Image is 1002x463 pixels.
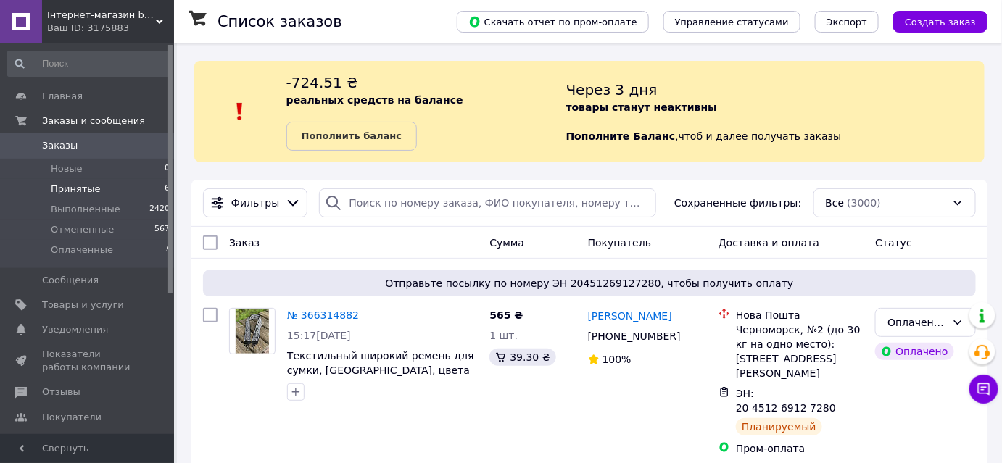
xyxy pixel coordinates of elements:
[47,22,174,35] div: Ваш ID: 3175883
[42,299,124,312] span: Товары и услуги
[489,330,518,341] span: 1 шт.
[165,162,170,175] span: 0
[675,17,789,28] span: Управление статусами
[42,411,102,424] span: Покупатели
[42,348,134,374] span: Показатели работы компании
[165,243,170,256] span: 7
[489,237,524,249] span: Сумма
[826,196,845,210] span: Все
[218,13,342,30] h1: Список заказов
[42,90,83,103] span: Главная
[165,183,170,196] span: 6
[319,188,656,217] input: Поиск по номеру заказа, ФИО покупателя, номеру телефона, Email, номеру накладной
[887,314,946,330] div: Оплаченный
[468,15,637,28] span: Скачать отчет по пром-оплате
[489,309,523,321] span: 565 ₴
[457,11,649,33] button: Скачать отчет по пром-оплате
[905,17,976,28] span: Создать заказ
[149,203,170,216] span: 2420
[51,243,113,256] span: Оплаченные
[663,11,800,33] button: Управление статусами
[154,223,170,236] span: 567
[603,354,632,365] span: 100%
[736,388,836,414] span: ЭН: 20 4512 6912 7280
[875,237,912,249] span: Статус
[566,81,658,99] span: Через 3 дня
[588,237,652,249] span: Покупатель
[236,309,270,354] img: Фото товару
[879,15,987,27] a: Создать заказ
[489,349,555,366] div: 39.30 ₴
[287,350,474,391] a: Текстильный широкий ремень для сумки, [GEOGRAPHIC_DATA], цвета в ассортименте
[209,276,970,291] span: Отправьте посылку по номеру ЭН 20451269127280, чтобы получить оплату
[42,274,99,287] span: Сообщения
[51,162,83,175] span: Новые
[736,418,822,435] div: Планируемый
[42,385,80,399] span: Отзывы
[51,223,114,236] span: Отмененные
[42,323,108,336] span: Уведомления
[585,326,684,346] div: [PHONE_NUMBER]
[51,203,120,216] span: Выполненные
[287,330,351,341] span: 15:17[DATE]
[827,17,867,28] span: Экспорт
[229,308,276,354] a: Фото товару
[969,375,998,404] button: Чат с покупателем
[566,72,985,151] div: , чтоб и далее получать заказы
[736,441,864,456] div: Пром-оплата
[893,11,987,33] button: Создать заказ
[231,196,279,210] span: Фильтры
[229,101,251,122] img: :exclamation:
[47,9,156,22] span: Інтернет-магазин bags_shop
[286,122,417,151] a: Пополнить баланс
[566,130,676,142] b: Пополните Баланс
[566,101,717,113] b: товары станут неактивны
[588,309,672,323] a: [PERSON_NAME]
[7,51,171,77] input: Поиск
[287,309,359,321] a: № 366314882
[875,343,953,360] div: Оплачено
[719,237,819,249] span: Доставка и оплата
[736,322,864,380] div: Черноморск, №2 (до 30 кг на одно место): [STREET_ADDRESS][PERSON_NAME]
[302,130,402,141] b: Пополнить баланс
[286,94,463,106] b: реальных средств на балансе
[42,139,78,152] span: Заказы
[42,114,145,128] span: Заказы и сообщения
[286,74,358,91] span: -724.51 ₴
[736,308,864,322] div: Нова Пошта
[674,196,801,210] span: Сохраненные фильтры:
[51,183,101,196] span: Принятые
[815,11,879,33] button: Экспорт
[229,237,260,249] span: Заказ
[847,197,881,209] span: (3000)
